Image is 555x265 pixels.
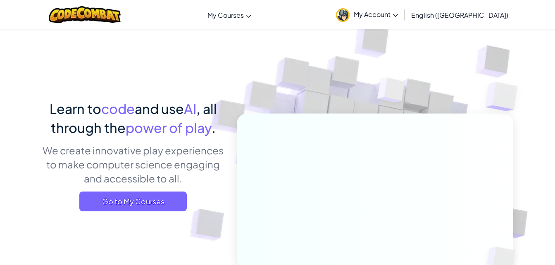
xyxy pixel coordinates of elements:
[362,62,421,123] img: Overlap cubes
[42,143,224,185] p: We create innovative play experiences to make computer science engaging and accessible to all.
[101,100,135,117] span: code
[336,8,350,22] img: avatar
[184,100,196,117] span: AI
[212,119,216,136] span: .
[469,62,541,132] img: Overlap cubes
[407,4,512,26] a: English ([GEOGRAPHIC_DATA])
[411,11,508,19] span: English ([GEOGRAPHIC_DATA])
[207,11,244,19] span: My Courses
[135,100,184,117] span: and use
[354,10,398,19] span: My Account
[49,6,121,23] img: CodeCombat logo
[50,100,101,117] span: Learn to
[79,192,187,211] a: Go to My Courses
[126,119,212,136] span: power of play
[332,2,402,28] a: My Account
[203,4,255,26] a: My Courses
